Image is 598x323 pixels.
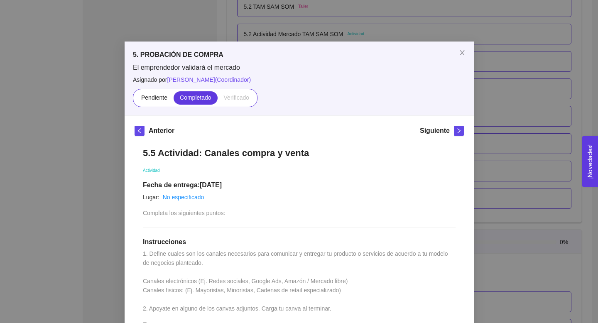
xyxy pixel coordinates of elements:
span: Actividad [143,168,160,173]
span: [PERSON_NAME] ( Coordinador ) [167,76,251,83]
h5: Anterior [149,126,174,136]
span: Completado [180,94,211,101]
h1: 5.5 Actividad: Canales compra y venta [143,147,456,159]
span: left [135,128,144,134]
h5: 5. PROBACIÓN DE COMPRA [133,50,466,60]
h1: Instrucciones [143,238,456,246]
button: left [135,126,145,136]
h5: Siguiente [419,126,449,136]
span: 1. Define cuales son los canales necesarios para comunicar y entregar tu producto o servicios de ... [143,250,450,312]
h1: Fecha de entrega: [DATE] [143,181,456,189]
a: No especificado [162,194,204,201]
span: Verificado [223,94,249,101]
article: Lugar: [143,193,159,202]
button: Close [451,42,474,65]
span: right [454,128,463,134]
span: El emprendedor validará el mercado [133,63,466,72]
button: Open Feedback Widget [582,136,598,187]
span: Pendiente [141,94,167,101]
button: right [454,126,464,136]
span: close [459,49,466,56]
span: Completa los siguientes puntos: [143,210,225,216]
span: Asignado por [133,75,466,84]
